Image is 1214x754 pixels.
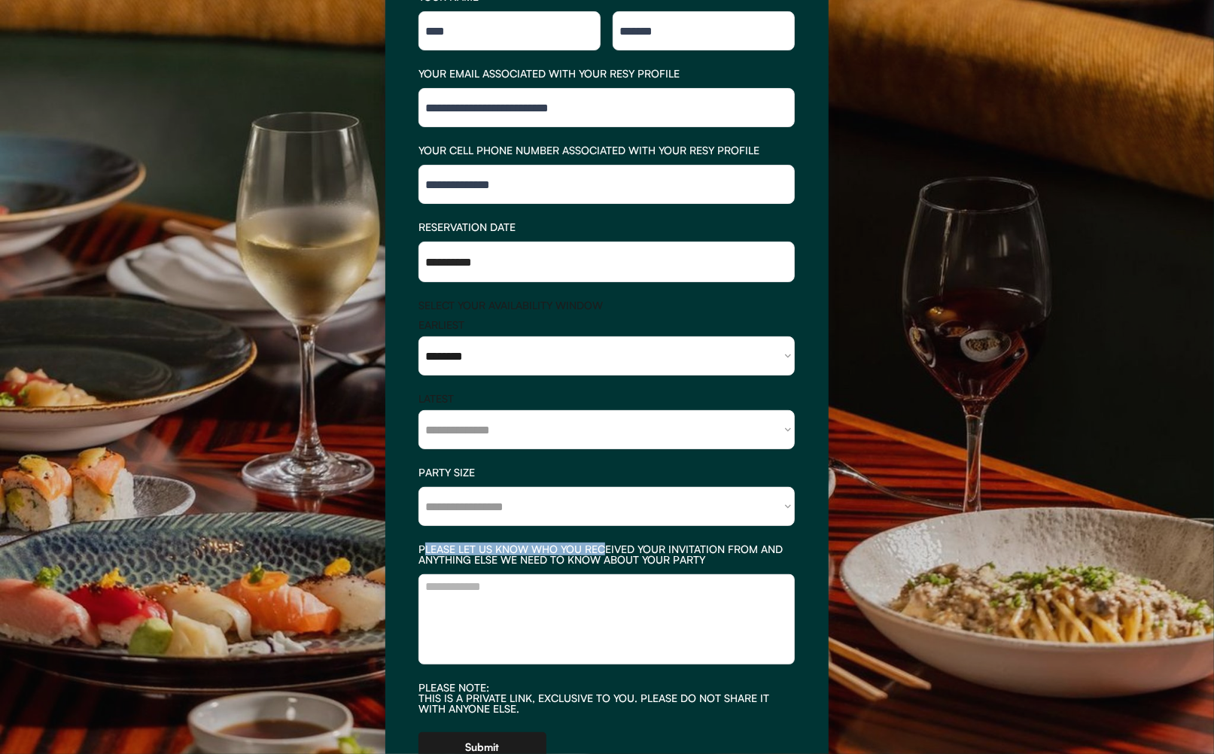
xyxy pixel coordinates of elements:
div: PLEASE LET US KNOW WHO YOU RECEIVED YOUR INVITATION FROM AND ANYTHING ELSE WE NEED TO KNOW ABOUT ... [418,544,795,565]
div: YOUR CELL PHONE NUMBER ASSOCIATED WITH YOUR RESY PROFILE [418,145,795,156]
div: Submit [466,742,500,752]
div: EARLIEST [418,320,795,330]
div: LATEST [418,394,795,404]
div: PARTY SIZE [418,467,795,478]
div: PLEASE NOTE: THIS IS A PRIVATE LINK, EXCLUSIVE TO YOU. PLEASE DO NOT SHARE IT WITH ANYONE ELSE. [418,683,795,714]
div: RESERVATION DATE [418,222,795,233]
div: YOUR EMAIL ASSOCIATED WITH YOUR RESY PROFILE [418,68,795,79]
div: SELECT YOUR AVAILABILITY WINDOW [418,300,795,311]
